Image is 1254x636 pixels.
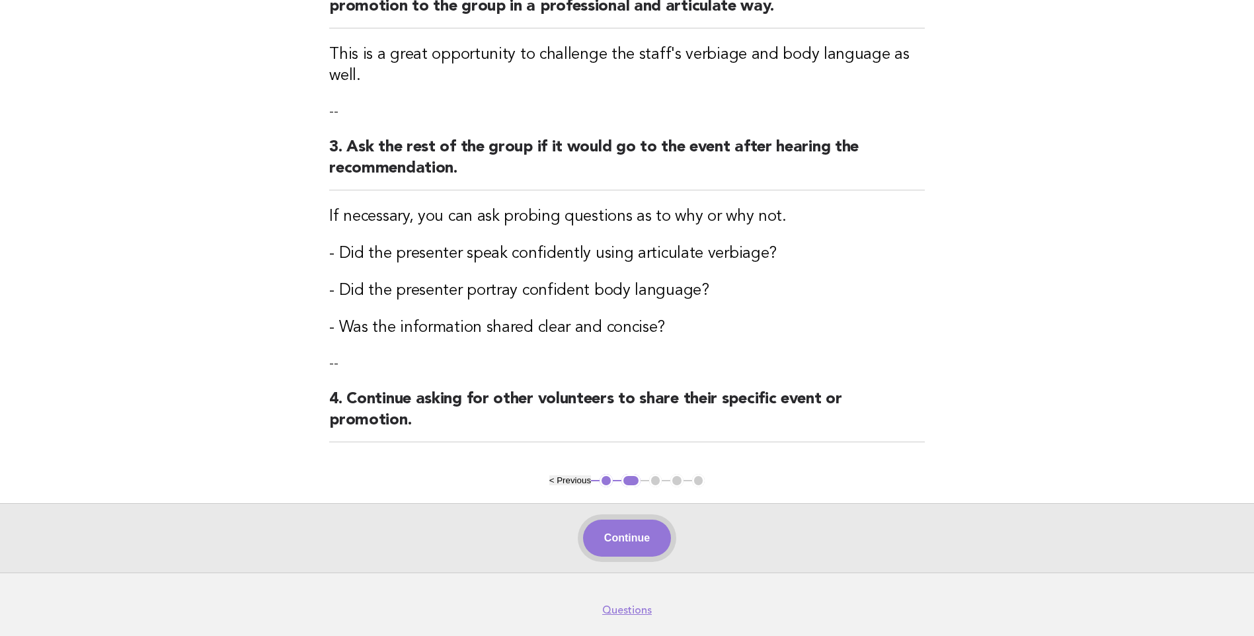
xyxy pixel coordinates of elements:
[602,604,652,617] a: Questions
[329,137,925,190] h2: 3. Ask the rest of the group if it would go to the event after hearing the recommendation.
[329,317,925,338] h3: - Was the information shared clear and concise?
[583,520,671,557] button: Continue
[329,389,925,442] h2: 4. Continue asking for other volunteers to share their specific event or promotion.
[329,102,925,121] p: --
[329,354,925,373] p: --
[549,475,591,485] button: < Previous
[329,243,925,264] h3: - Did the presenter speak confidently using articulate verbiage?
[329,206,925,227] h3: If necessary, you can ask probing questions as to why or why not.
[329,44,925,87] h3: This is a great opportunity to challenge the staff's verbiage and body language as well.
[621,474,641,487] button: 2
[600,474,613,487] button: 1
[329,280,925,301] h3: - Did the presenter portray confident body language?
